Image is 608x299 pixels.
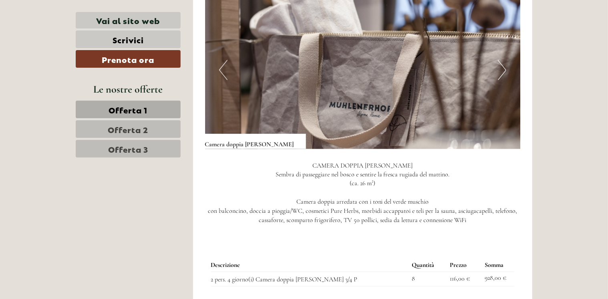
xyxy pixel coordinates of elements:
div: Le nostre offerte [76,82,181,97]
td: 2 pers. 4 giorno(i) Camera doppia [PERSON_NAME] 3/4 P [211,272,409,287]
div: Buon giorno, come possiamo aiutarla? [6,22,111,46]
a: Prenota ora [76,50,181,68]
td: 928,00 € [481,272,514,287]
th: Descrizione [211,259,409,272]
button: Previous [219,60,227,80]
span: Offerta 3 [108,143,148,154]
span: Offerta 1 [109,104,148,115]
span: Offerta 2 [108,123,149,135]
td: 8 [409,272,447,287]
div: Camera doppia [PERSON_NAME] [205,134,306,149]
p: CAMERA DOPPIA [PERSON_NAME] Sembra di passeggiare nel bosco e sentire la fresca rugiada del matti... [205,161,521,225]
button: Invia [268,208,316,225]
a: Scrivici [76,30,181,48]
small: 18:34 [12,39,107,44]
th: Quantità [409,259,447,272]
button: Next [498,60,506,80]
div: [DATE] [143,6,172,20]
th: Prezzo [447,259,481,272]
a: Vai al sito web [76,12,181,28]
span: 116,00 € [450,275,470,283]
th: Somma [481,259,514,272]
div: [GEOGRAPHIC_DATA] [12,23,107,30]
